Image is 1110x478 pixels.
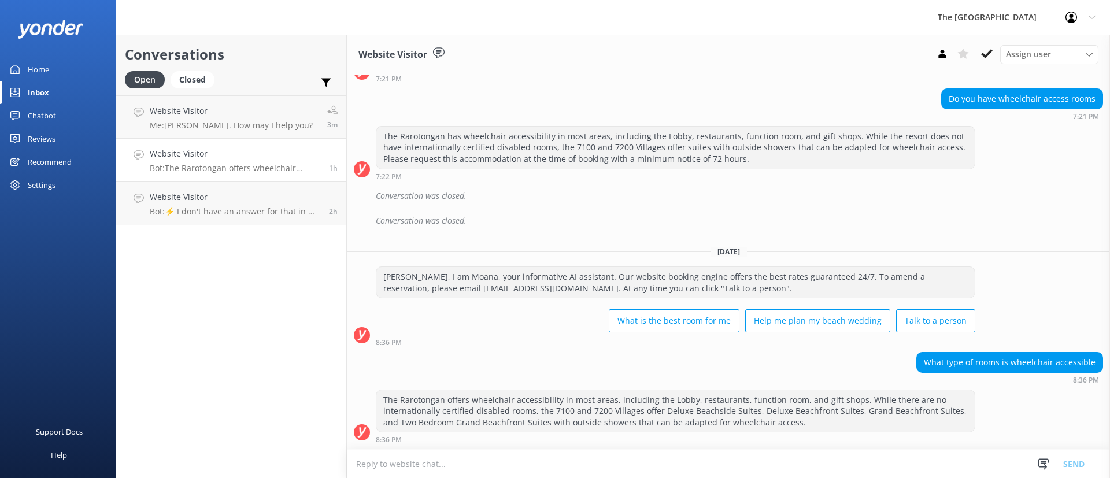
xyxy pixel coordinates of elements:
div: What type of rooms is wheelchair accessible [917,353,1102,372]
strong: 8:36 PM [376,339,402,346]
img: yonder-white-logo.png [17,20,84,39]
div: [PERSON_NAME], I am Moana, your informative AI assistant. Our website booking engine offers the b... [376,267,975,298]
strong: 8:36 PM [1073,377,1099,384]
p: Bot: The Rarotongan offers wheelchair accessibility in most areas, including the Lobby, restauran... [150,163,320,173]
div: Inbox [28,81,49,104]
div: Aug 30 2025 07:21pm (UTC -10:00) Pacific/Honolulu [941,112,1103,120]
span: Aug 31 2025 08:36pm (UTC -10:00) Pacific/Honolulu [329,163,338,173]
strong: 7:21 PM [1073,113,1099,120]
span: Aug 31 2025 10:11pm (UTC -10:00) Pacific/Honolulu [327,120,338,129]
div: Aug 30 2025 07:21pm (UTC -10:00) Pacific/Honolulu [376,75,975,83]
a: Website VisitorBot:⚡ I don't have an answer for that in my knowledge base. Please try and rephras... [116,182,346,225]
a: Open [125,73,171,86]
strong: 8:36 PM [376,436,402,443]
h2: Conversations [125,43,338,65]
div: Aug 31 2025 08:36pm (UTC -10:00) Pacific/Honolulu [376,338,975,346]
button: Help me plan my beach wedding [745,309,890,332]
div: 2025-08-31T09:38:00.288 [354,211,1103,231]
span: [DATE] [711,247,747,257]
button: Talk to a person [896,309,975,332]
strong: 7:21 PM [376,76,402,83]
div: Conversation was closed. [376,186,1103,206]
span: Aug 31 2025 08:09pm (UTC -10:00) Pacific/Honolulu [329,206,338,216]
a: Website VisitorMe:[PERSON_NAME]. How may I help you?3m [116,95,346,139]
div: Settings [28,173,55,197]
h4: Website Visitor [150,191,320,203]
div: Open [125,71,165,88]
div: 2025-08-31T09:03:24.857 [354,186,1103,206]
div: Chatbot [28,104,56,127]
div: Aug 31 2025 08:36pm (UTC -10:00) Pacific/Honolulu [916,376,1103,384]
p: Me: [PERSON_NAME]. How may I help you? [150,120,313,131]
p: Bot: ⚡ I don't have an answer for that in my knowledge base. Please try and rephrase your questio... [150,206,320,217]
div: The Rarotongan has wheelchair accessibility in most areas, including the Lobby, restaurants, func... [376,127,975,169]
div: Assign User [1000,45,1098,64]
div: Do you have wheelchair access rooms [942,89,1102,109]
div: Conversation was closed. [376,211,1103,231]
h3: Website Visitor [358,47,427,62]
div: Aug 31 2025 08:36pm (UTC -10:00) Pacific/Honolulu [376,435,975,443]
button: What is the best room for me [609,309,739,332]
a: Closed [171,73,220,86]
h4: Website Visitor [150,147,320,160]
div: Support Docs [36,420,83,443]
div: The Rarotongan offers wheelchair accessibility in most areas, including the Lobby, restaurants, f... [376,390,975,432]
strong: 7:22 PM [376,173,402,180]
span: Assign user [1006,48,1051,61]
div: Reviews [28,127,55,150]
div: Help [51,443,67,466]
div: Closed [171,71,214,88]
a: Website VisitorBot:The Rarotongan offers wheelchair accessibility in most areas, including the Lo... [116,139,346,182]
div: Home [28,58,49,81]
div: Recommend [28,150,72,173]
div: Aug 30 2025 07:22pm (UTC -10:00) Pacific/Honolulu [376,172,975,180]
h4: Website Visitor [150,105,313,117]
